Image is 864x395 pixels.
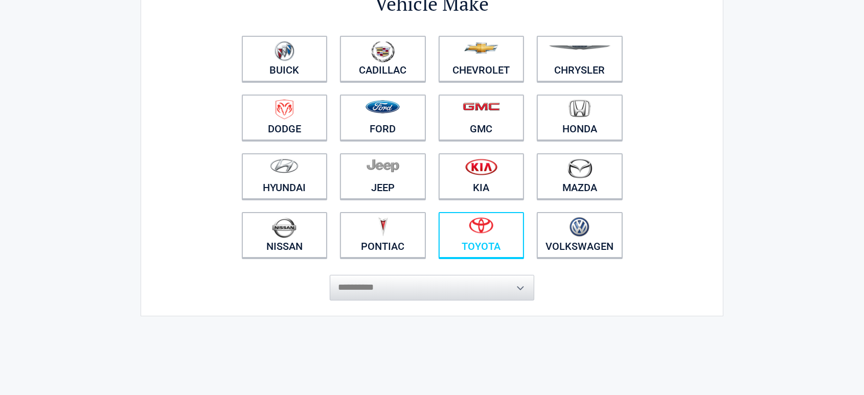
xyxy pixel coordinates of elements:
a: Mazda [537,153,623,199]
a: Nissan [242,212,328,258]
a: Honda [537,95,623,141]
a: Jeep [340,153,426,199]
img: jeep [367,158,399,173]
a: Toyota [439,212,525,258]
img: honda [569,100,590,118]
a: Pontiac [340,212,426,258]
a: Kia [439,153,525,199]
img: buick [275,41,294,61]
img: nissan [272,217,297,238]
img: pontiac [378,217,388,237]
img: hyundai [270,158,299,173]
img: ford [366,100,400,113]
img: mazda [567,158,593,178]
img: cadillac [371,41,395,62]
a: GMC [439,95,525,141]
a: Cadillac [340,36,426,82]
a: Volkswagen [537,212,623,258]
img: gmc [463,102,500,111]
a: Dodge [242,95,328,141]
img: chevrolet [464,42,498,54]
a: Ford [340,95,426,141]
img: toyota [469,217,493,234]
img: volkswagen [570,217,589,237]
a: Buick [242,36,328,82]
a: Hyundai [242,153,328,199]
img: dodge [276,100,293,120]
img: chrysler [549,45,611,50]
img: kia [465,158,497,175]
a: Chrysler [537,36,623,82]
a: Chevrolet [439,36,525,82]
